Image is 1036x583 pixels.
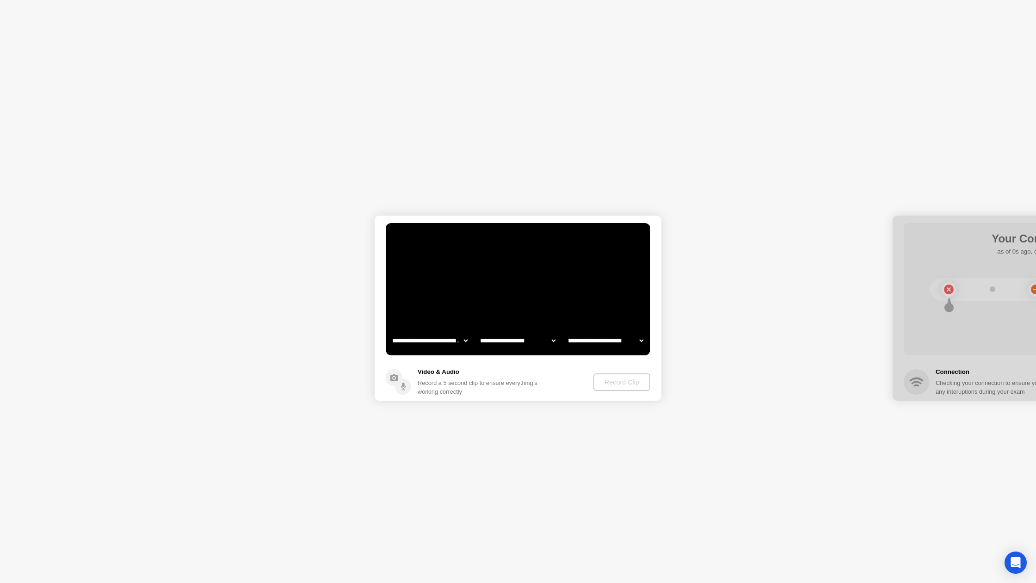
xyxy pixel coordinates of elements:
[418,378,541,396] div: Record a 5 second clip to ensure everything’s working correctly
[597,378,647,386] div: Record Clip
[390,331,469,350] select: Available cameras
[1005,552,1027,574] div: Open Intercom Messenger
[566,331,645,350] select: Available microphones
[478,331,557,350] select: Available speakers
[593,373,650,391] button: Record Clip
[418,367,541,377] h5: Video & Audio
